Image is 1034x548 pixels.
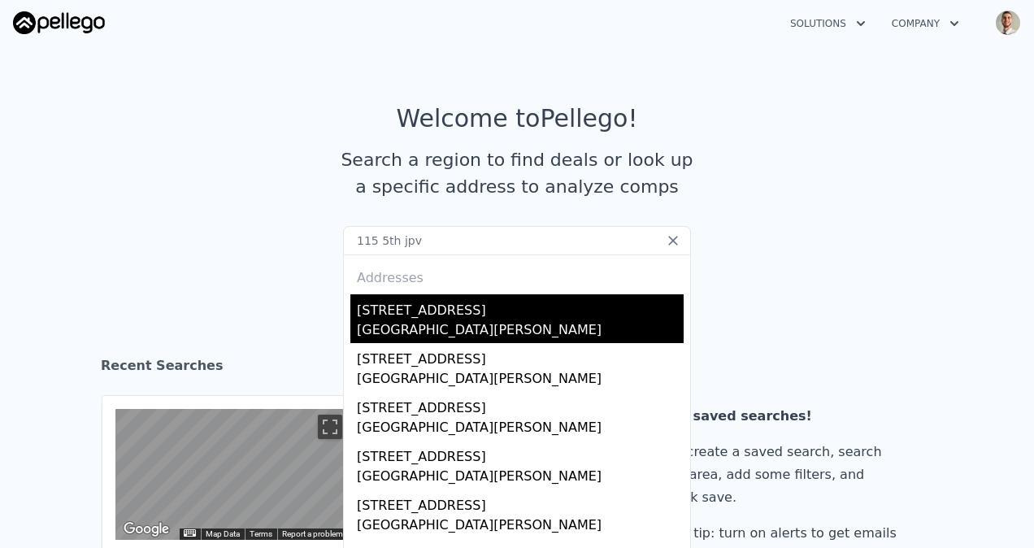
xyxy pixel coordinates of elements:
[335,146,699,200] div: Search a region to find deals or look up a specific address to analyze comps
[13,11,105,34] img: Pellego
[250,529,272,538] a: Terms (opens in new tab)
[357,294,684,320] div: [STREET_ADDRESS]
[119,519,173,540] a: Open this area in Google Maps (opens a new window)
[350,255,684,294] div: Addresses
[357,369,684,392] div: [GEOGRAPHIC_DATA][PERSON_NAME]
[669,405,903,428] div: No saved searches!
[777,9,879,38] button: Solutions
[119,519,173,540] img: Google
[343,226,691,255] input: Search an address or region...
[318,415,342,439] button: Toggle fullscreen view
[357,343,684,369] div: [STREET_ADDRESS]
[115,409,348,540] div: Map
[282,529,343,538] a: Report a problem
[397,104,638,133] div: Welcome to Pellego !
[357,418,684,441] div: [GEOGRAPHIC_DATA][PERSON_NAME]
[669,441,903,509] div: To create a saved search, search an area, add some filters, and click save.
[357,489,684,515] div: [STREET_ADDRESS]
[115,409,348,540] div: Street View
[357,515,684,538] div: [GEOGRAPHIC_DATA][PERSON_NAME]
[206,528,240,540] button: Map Data
[357,441,684,467] div: [STREET_ADDRESS]
[101,343,933,395] div: Recent Searches
[995,10,1021,36] img: avatar
[357,467,684,489] div: [GEOGRAPHIC_DATA][PERSON_NAME]
[879,9,972,38] button: Company
[357,392,684,418] div: [STREET_ADDRESS]
[184,529,195,537] button: Keyboard shortcuts
[357,320,684,343] div: [GEOGRAPHIC_DATA][PERSON_NAME]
